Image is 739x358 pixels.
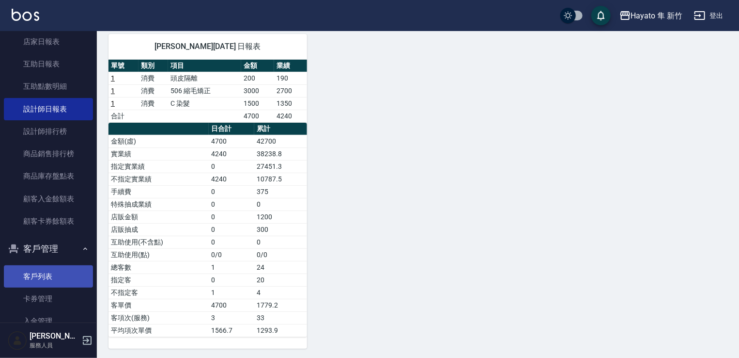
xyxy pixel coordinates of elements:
[4,265,93,288] a: 客戶列表
[30,341,79,350] p: 服務人員
[111,99,115,107] a: 1
[274,72,307,84] td: 190
[254,185,307,198] td: 375
[209,223,255,236] td: 0
[108,60,139,72] th: 單號
[30,331,79,341] h5: [PERSON_NAME]
[108,147,209,160] td: 實業績
[254,160,307,173] td: 27451.3
[254,123,307,135] th: 累計
[254,211,307,223] td: 1200
[4,75,93,98] a: 互助點數明細
[4,188,93,210] a: 顧客入金餘額表
[139,60,169,72] th: 類別
[274,60,307,72] th: 業績
[4,210,93,232] a: 顧客卡券餘額表
[254,248,307,261] td: 0/0
[254,147,307,160] td: 38238.8
[168,72,241,84] td: 頭皮隔離
[254,311,307,324] td: 33
[108,185,209,198] td: 手續費
[4,98,93,120] a: 設計師日報表
[209,211,255,223] td: 0
[241,84,274,97] td: 3000
[12,9,39,21] img: Logo
[254,261,307,274] td: 24
[168,97,241,110] td: C 染髮
[241,110,274,122] td: 4700
[254,324,307,337] td: 1293.9
[108,198,209,211] td: 特殊抽成業績
[254,135,307,147] td: 42700
[209,123,255,135] th: 日合計
[209,274,255,286] td: 0
[4,31,93,53] a: 店家日報表
[254,223,307,236] td: 300
[8,331,27,350] img: Person
[209,311,255,324] td: 3
[690,7,727,25] button: 登出
[111,87,115,95] a: 1
[631,10,682,22] div: Hayato 隼 新竹
[108,274,209,286] td: 指定客
[4,165,93,187] a: 商品庫存盤點表
[108,236,209,248] td: 互助使用(不含點)
[254,286,307,299] td: 4
[108,248,209,261] td: 互助使用(點)
[108,173,209,185] td: 不指定實業績
[108,311,209,324] td: 客項次(服務)
[241,60,274,72] th: 金額
[591,6,611,25] button: save
[616,6,686,26] button: Hayato 隼 新竹
[209,324,255,337] td: 1566.7
[209,147,255,160] td: 4240
[274,84,307,97] td: 2700
[209,135,255,147] td: 4700
[209,248,255,261] td: 0/0
[241,97,274,110] td: 1500
[254,274,307,286] td: 20
[108,324,209,337] td: 平均項次單價
[108,135,209,147] td: 金額(虛)
[108,299,209,311] td: 客單價
[139,84,169,97] td: 消費
[254,198,307,211] td: 0
[209,198,255,211] td: 0
[274,97,307,110] td: 1350
[209,173,255,185] td: 4240
[139,97,169,110] td: 消費
[4,310,93,332] a: 入金管理
[108,223,209,236] td: 店販抽成
[4,143,93,165] a: 商品銷售排行榜
[209,261,255,274] td: 1
[108,60,307,123] table: a dense table
[168,84,241,97] td: 506 縮毛矯正
[108,211,209,223] td: 店販金額
[108,261,209,274] td: 總客數
[254,236,307,248] td: 0
[241,72,274,84] td: 200
[209,185,255,198] td: 0
[209,236,255,248] td: 0
[254,173,307,185] td: 10787.5
[4,236,93,261] button: 客戶管理
[108,123,307,337] table: a dense table
[108,286,209,299] td: 不指定客
[168,60,241,72] th: 項目
[209,286,255,299] td: 1
[274,110,307,122] td: 4240
[108,160,209,173] td: 指定實業績
[111,74,115,82] a: 1
[4,53,93,75] a: 互助日報表
[254,299,307,311] td: 1779.2
[4,288,93,310] a: 卡券管理
[4,120,93,143] a: 設計師排行榜
[139,72,169,84] td: 消費
[108,110,139,122] td: 合計
[209,299,255,311] td: 4700
[120,42,295,51] span: [PERSON_NAME][DATE] 日報表
[209,160,255,173] td: 0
